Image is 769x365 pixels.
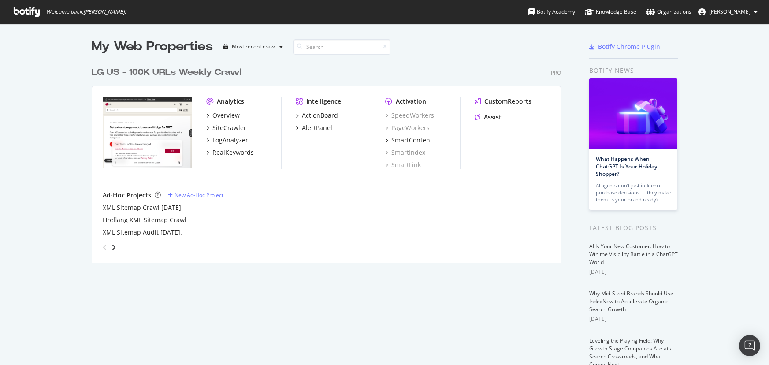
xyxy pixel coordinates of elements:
div: Open Intercom Messenger [739,335,760,356]
a: ActionBoard [296,111,338,120]
a: What Happens When ChatGPT Is Your Holiday Shopper? [596,155,657,178]
span: Welcome back, [PERSON_NAME] ! [46,8,126,15]
div: Botify Academy [528,7,575,16]
button: Most recent crawl [220,40,286,54]
div: RealKeywords [212,148,254,157]
div: Activation [396,97,426,106]
div: Most recent crawl [232,44,276,49]
a: SmartIndex [385,148,425,157]
img: What Happens When ChatGPT Is Your Holiday Shopper? [589,78,677,149]
div: Organizations [646,7,691,16]
div: AI agents don’t just influence purchase decisions — they make them. Is your brand ready? [596,182,671,203]
div: Intelligence [306,97,341,106]
a: Why Mid-Sized Brands Should Use IndexNow to Accelerate Organic Search Growth [589,290,673,313]
div: [DATE] [589,268,678,276]
a: CustomReports [475,97,531,106]
div: LG US - 100K URLs Weekly Crawl [92,66,241,79]
div: SiteCrawler [212,123,246,132]
div: [DATE] [589,315,678,323]
a: AlertPanel [296,123,332,132]
a: Botify Chrome Plugin [589,42,660,51]
div: grid [92,56,568,263]
div: Botify news [589,66,678,75]
a: SiteCrawler [206,123,246,132]
a: Assist [475,113,502,122]
a: Hreflang XML Sitemap Crawl [103,216,186,224]
div: ActionBoard [302,111,338,120]
div: LogAnalyzer [212,136,248,145]
div: Latest Blog Posts [589,223,678,233]
a: Overview [206,111,240,120]
div: SmartContent [391,136,432,145]
div: Analytics [217,97,244,106]
a: PageWorkers [385,123,430,132]
div: New Ad-Hoc Project [175,191,223,199]
a: RealKeywords [206,148,254,157]
div: My Web Properties [92,38,213,56]
a: New Ad-Hoc Project [168,191,223,199]
div: Pro [551,69,561,77]
a: XML Sitemap Crawl [DATE] [103,203,181,212]
button: [PERSON_NAME] [691,5,765,19]
a: SmartLink [385,160,421,169]
img: www.lg.com/us [103,97,192,168]
span: Matthew Gampel [709,8,750,15]
div: Overview [212,111,240,120]
a: SmartContent [385,136,432,145]
div: angle-left [99,240,111,254]
div: Assist [484,113,502,122]
div: Botify Chrome Plugin [598,42,660,51]
a: SpeedWorkers [385,111,434,120]
div: angle-right [111,243,117,252]
input: Search [293,39,390,55]
a: LogAnalyzer [206,136,248,145]
div: AlertPanel [302,123,332,132]
a: XML Sitemap Audit [DATE]. [103,228,182,237]
div: Knowledge Base [585,7,636,16]
div: CustomReports [484,97,531,106]
a: AI Is Your New Customer: How to Win the Visibility Battle in a ChatGPT World [589,242,678,266]
a: LG US - 100K URLs Weekly Crawl [92,66,245,79]
div: Ad-Hoc Projects [103,191,151,200]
